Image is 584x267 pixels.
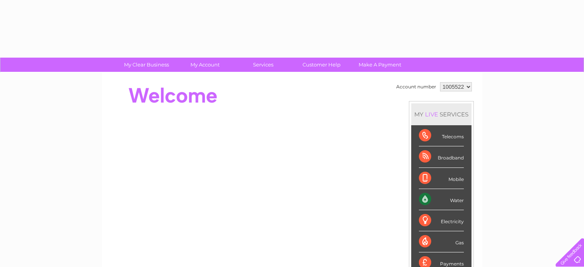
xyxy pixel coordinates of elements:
div: Electricity [419,210,464,231]
div: Telecoms [419,125,464,146]
a: My Account [173,58,237,72]
a: Make A Payment [348,58,412,72]
a: Customer Help [290,58,353,72]
td: Account number [394,80,438,93]
div: Gas [419,231,464,252]
a: My Clear Business [115,58,178,72]
div: Water [419,189,464,210]
div: LIVE [424,111,440,118]
a: Services [232,58,295,72]
div: Mobile [419,168,464,189]
div: Broadband [419,146,464,167]
div: MY SERVICES [411,103,472,125]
